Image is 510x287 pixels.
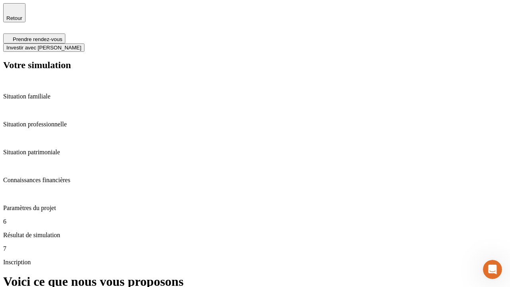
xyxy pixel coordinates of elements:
[3,259,507,266] p: Inscription
[3,245,507,252] p: 7
[3,93,507,100] p: Situation familiale
[3,3,25,22] button: Retour
[3,218,507,225] p: 6
[3,33,65,43] button: Prendre rendez-vous
[3,121,507,128] p: Situation professionnelle
[6,15,22,21] span: Retour
[483,260,502,279] iframe: Intercom live chat
[6,45,81,51] span: Investir avec [PERSON_NAME]
[3,204,507,212] p: Paramètres du projet
[3,43,84,52] button: Investir avec [PERSON_NAME]
[3,177,507,184] p: Connaissances financières
[3,232,507,239] p: Résultat de simulation
[13,36,62,42] span: Prendre rendez-vous
[3,149,507,156] p: Situation patrimoniale
[3,60,507,71] h2: Votre simulation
